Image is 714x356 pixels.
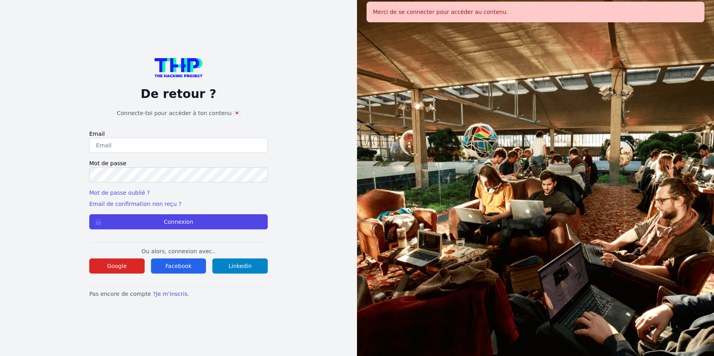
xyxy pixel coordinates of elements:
[89,201,181,207] a: Email de confirmation non reçu ?
[89,130,268,138] label: Email
[212,258,268,274] button: Linkedin
[89,290,268,298] p: Pas encore de compte ?
[89,87,268,101] p: De retour ?
[89,247,268,255] p: Ou alors, connexion avec..
[89,190,150,196] a: Mot de passe oublié ?
[151,258,206,274] button: Facebook
[156,291,189,297] a: Je m'inscris.
[89,258,145,274] button: Google
[89,214,268,229] button: Connexion
[89,109,268,117] h1: Connecte-toi pour accéder à ton contenu 💌
[89,138,268,153] input: Email
[155,58,202,77] img: logo
[89,159,268,167] label: Mot de passe
[367,2,704,22] div: Merci de se connecter pour accéder au contenu.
